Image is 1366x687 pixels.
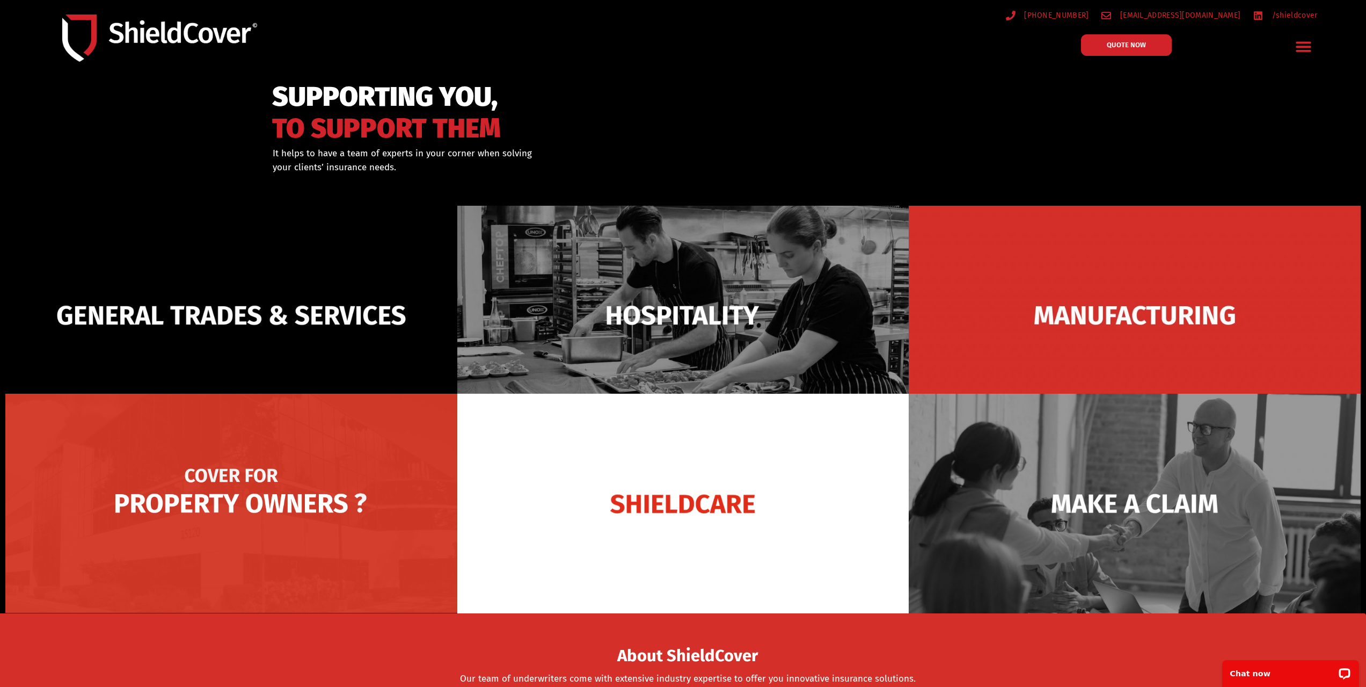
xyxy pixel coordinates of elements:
[617,649,758,663] span: About ShieldCover
[1081,34,1172,56] a: QUOTE NOW
[1021,9,1089,22] span: [PHONE_NUMBER]
[1253,9,1317,22] a: /shieldcover
[272,86,501,108] span: SUPPORTING YOU,
[1101,9,1240,22] a: [EMAIL_ADDRESS][DOMAIN_NAME]
[1215,653,1366,687] iframe: LiveChat chat widget
[1006,9,1089,22] a: [PHONE_NUMBER]
[1107,41,1146,48] span: QUOTE NOW
[1269,9,1318,22] span: /shieldcover
[273,161,738,175] p: your clients’ insurance needs.
[617,653,758,663] a: About ShieldCover
[273,147,738,174] div: It helps to have a team of experts in your corner when solving
[1291,34,1316,59] div: Menu Toggle
[460,673,916,684] a: Our team of underwriters come with extensive industry expertise to offer you innovative insurance...
[62,15,257,62] img: Shield-Cover-Underwriting-Australia-logo-full
[1117,9,1240,22] span: [EMAIL_ADDRESS][DOMAIN_NAME]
